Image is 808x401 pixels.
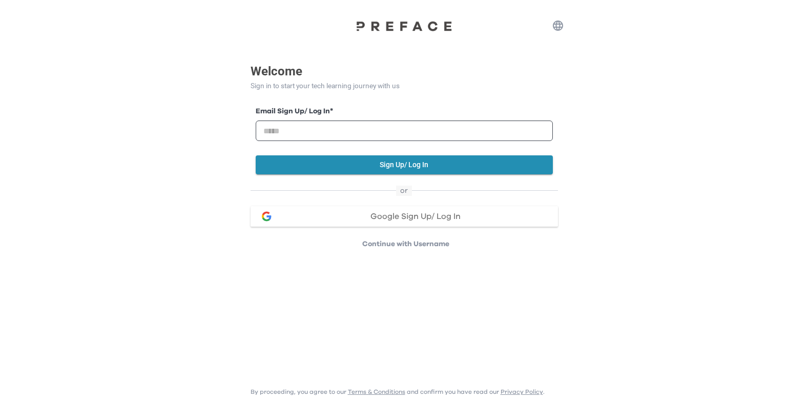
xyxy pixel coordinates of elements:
[501,389,543,395] a: Privacy Policy
[251,206,558,227] button: google loginGoogle Sign Up/ Log In
[251,388,545,396] p: By proceeding, you agree to our and confirm you have read our .
[251,62,558,81] p: Welcome
[251,81,558,91] p: Sign in to start your tech learning journey with us
[256,155,553,174] button: Sign Up/ Log In
[396,186,412,196] span: or
[370,212,461,220] span: Google Sign Up/ Log In
[353,21,455,31] img: Preface Logo
[260,210,273,223] img: google login
[256,106,553,117] label: Email Sign Up/ Log In *
[348,389,405,395] a: Terms & Conditions
[254,239,558,249] p: Continue with Username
